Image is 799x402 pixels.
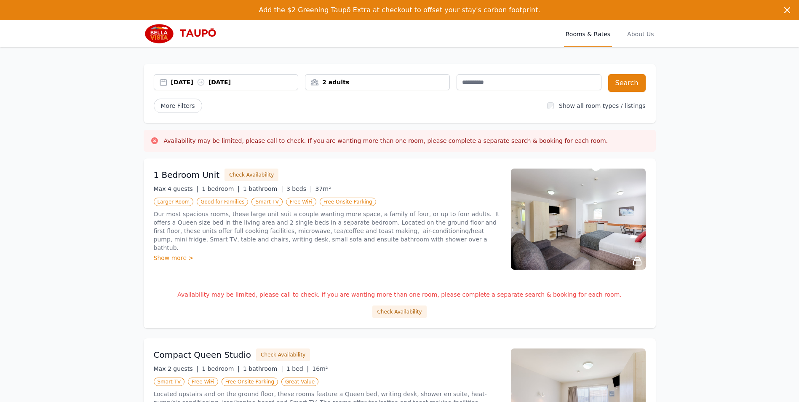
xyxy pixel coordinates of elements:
span: More Filters [154,99,202,113]
label: Show all room types / listings [559,102,645,109]
p: Availability may be limited, please call to check. If you are wanting more than one room, please ... [154,290,646,299]
span: 1 bedroom | [202,185,240,192]
button: Check Availability [224,169,278,181]
span: 1 bed | [286,365,309,372]
img: Bella Vista Taupo [144,24,225,44]
h3: 1 Bedroom Unit [154,169,220,181]
button: Check Availability [256,348,310,361]
span: Free WiFi [188,378,218,386]
span: Free Onsite Parking [320,198,376,206]
div: Show more > [154,254,501,262]
span: 3 beds | [286,185,312,192]
span: Free WiFi [286,198,316,206]
button: Check Availability [372,306,426,318]
span: Free Onsite Parking [222,378,278,386]
span: Max 4 guests | [154,185,199,192]
span: Great Value [281,378,318,386]
span: Add the $2 Greening Taupō Extra at checkout to offset your stay's carbon footprint. [259,6,540,14]
span: Good for Families [197,198,248,206]
span: Larger Room [154,198,194,206]
span: 16m² [312,365,328,372]
span: 1 bedroom | [202,365,240,372]
div: [DATE] [DATE] [171,78,298,86]
span: Max 2 guests | [154,365,199,372]
span: Smart TV [251,198,283,206]
a: Rooms & Rates [564,20,612,47]
a: About Us [625,20,655,47]
span: Smart TV [154,378,185,386]
button: Search [608,74,646,92]
p: Our most spacious rooms, these large unit suit a couple wanting more space, a family of four, or ... [154,210,501,252]
span: 1 bathroom | [243,365,283,372]
span: 1 bathroom | [243,185,283,192]
div: 2 adults [305,78,449,86]
span: 37m² [315,185,331,192]
h3: Compact Queen Studio [154,349,251,361]
h3: Availability may be limited, please call to check. If you are wanting more than one room, please ... [164,137,608,145]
